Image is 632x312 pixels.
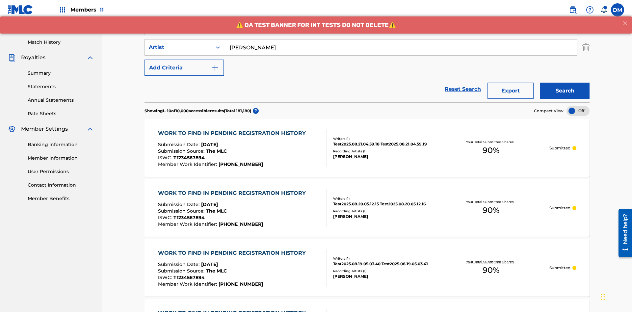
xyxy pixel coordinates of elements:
[333,201,433,207] div: Test2025.08.20.05.12.15 Test2025.08.20.05.12.16
[333,154,433,160] div: [PERSON_NAME]
[487,83,534,99] button: Export
[333,141,433,147] div: Test2025.08.21.04.59.18 Test2025.08.21.04.59.19
[21,125,68,133] span: Member Settings
[333,149,433,154] div: Recording Artists ( 1 )
[70,6,104,13] span: Members
[201,142,218,147] span: [DATE]
[466,259,516,264] p: Your Total Submitted Shares:
[158,161,219,167] span: Member Work Identifier :
[21,54,45,62] span: Royalties
[206,268,227,274] span: The MLC
[600,7,607,13] div: Notifications
[586,6,594,14] img: help
[333,136,433,141] div: Writers ( 1 )
[158,268,206,274] span: Submission Source :
[173,215,205,221] span: T1234567894
[158,249,309,257] div: WORK TO FIND IN PENDING REGISTRATION HISTORY
[599,280,632,312] iframe: Chat Widget
[534,108,564,114] span: Compact View
[158,189,309,197] div: WORK TO FIND IN PENDING REGISTRATION HISTORY
[569,6,577,14] img: search
[441,82,484,96] a: Reset Search
[466,199,516,204] p: Your Total Submitted Shares:
[28,168,94,175] a: User Permissions
[28,70,94,77] a: Summary
[8,5,33,14] img: MLC Logo
[158,208,206,214] span: Submission Source :
[611,3,624,16] div: User Menu
[219,161,263,167] span: [PHONE_NUMBER]
[219,281,263,287] span: [PHONE_NUMBER]
[582,39,590,56] img: Delete Criterion
[566,3,579,16] a: Public Search
[540,83,590,99] button: Search
[145,119,590,177] a: WORK TO FIND IN PENDING REGISTRATION HISTORYSubmission Date:[DATE]Submission Source:The MLCISWC:T...
[145,179,590,237] a: WORK TO FIND IN PENDING REGISTRATION HISTORYSubmission Date:[DATE]Submission Source:The MLCISWC:T...
[549,205,570,211] p: Submitted
[158,148,206,154] span: Submission Source :
[466,140,516,144] p: Your Total Submitted Shares:
[201,261,218,267] span: [DATE]
[173,274,205,280] span: T1234567894
[333,209,433,214] div: Recording Artists ( 1 )
[86,125,94,133] img: expand
[333,273,433,279] div: [PERSON_NAME]
[253,108,259,114] span: ?
[28,110,94,117] a: Rate Sheets
[236,5,396,12] span: ⚠️ QA TEST BANNER FOR INT TESTS DO NOT DELETE⚠️
[211,64,219,72] img: 9d2ae6d4665cec9f34b9.svg
[28,97,94,104] a: Annual Statements
[483,264,499,276] span: 90 %
[158,155,173,161] span: ISWC :
[333,256,433,261] div: Writers ( 1 )
[173,155,205,161] span: T1234567894
[149,43,208,51] div: Artist
[158,142,201,147] span: Submission Date :
[483,144,499,156] span: 90 %
[158,221,219,227] span: Member Work Identifier :
[158,129,309,137] div: WORK TO FIND IN PENDING REGISTRATION HISTORY
[8,125,16,133] img: Member Settings
[28,182,94,189] a: Contact Information
[333,214,433,220] div: [PERSON_NAME]
[8,54,16,62] img: Royalties
[201,201,218,207] span: [DATE]
[483,204,499,216] span: 90 %
[100,7,104,13] span: 11
[158,281,219,287] span: Member Work Identifier :
[28,195,94,202] a: Member Benefits
[158,261,201,267] span: Submission Date :
[333,261,433,267] div: Test2025.08.19.05.03.40 Test2025.08.19.05.03.41
[601,287,605,307] div: Drag
[206,208,227,214] span: The MLC
[28,83,94,90] a: Statements
[333,196,433,201] div: Writers ( 1 )
[158,201,201,207] span: Submission Date :
[145,60,224,76] button: Add Criteria
[158,215,173,221] span: ISWC :
[158,274,173,280] span: ISWC :
[549,145,570,151] p: Submitted
[145,239,590,297] a: WORK TO FIND IN PENDING REGISTRATION HISTORYSubmission Date:[DATE]Submission Source:The MLCISWC:T...
[333,269,433,273] div: Recording Artists ( 1 )
[28,39,94,46] a: Match History
[145,108,251,114] p: Showing 1 - 10 of 10,000 accessible results (Total 181,180 )
[219,221,263,227] span: [PHONE_NUMBER]
[28,141,94,148] a: Banking Information
[583,3,596,16] div: Help
[206,148,227,154] span: The MLC
[549,265,570,271] p: Submitted
[59,6,66,14] img: Top Rightsholders
[86,54,94,62] img: expand
[614,206,632,260] iframe: Resource Center
[28,155,94,162] a: Member Information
